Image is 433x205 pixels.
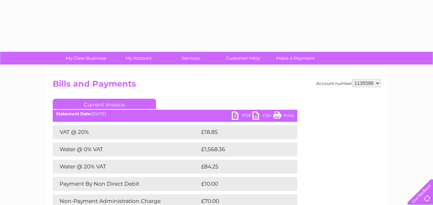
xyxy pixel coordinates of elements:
a: My Account [110,52,167,65]
td: £10.00 [199,177,283,191]
a: Services [162,52,219,65]
a: Current Invoice [53,99,156,109]
div: Account number [316,79,381,87]
td: £18.85 [199,125,283,139]
a: Print [273,111,294,121]
a: Customer Help [215,52,271,65]
div: [DATE] [53,111,297,116]
a: Make A Payment [267,52,324,65]
td: £84.25 [199,160,283,174]
td: VAT @ 20% [53,125,199,139]
td: Water @ 20% VAT [53,160,199,174]
a: CSV [252,111,273,121]
td: Payment By Non Direct Debit [53,177,199,191]
h2: Bills and Payments [53,79,381,92]
td: Water @ 0% VAT [53,143,199,156]
td: £1,568.36 [199,143,286,156]
a: PDF [232,111,252,121]
b: Statement Date: [56,111,92,116]
a: My Clear Business [58,52,114,65]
